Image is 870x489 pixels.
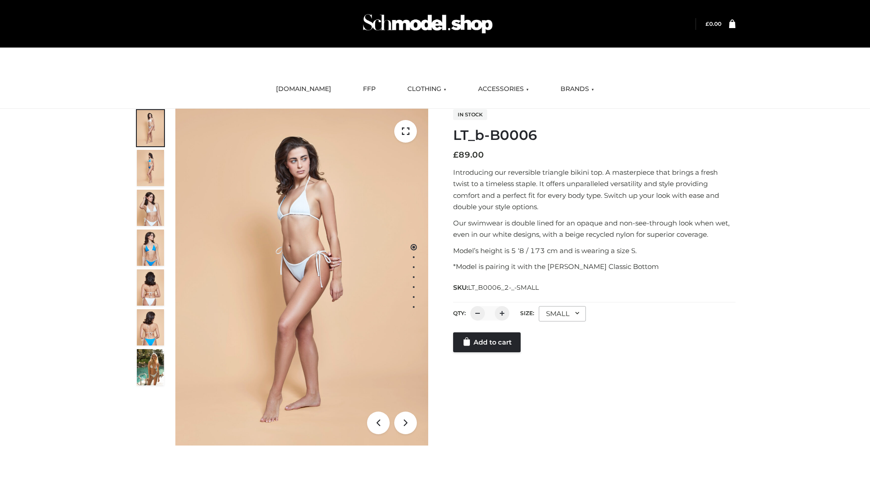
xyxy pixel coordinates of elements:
img: ArielClassicBikiniTop_CloudNine_AzureSky_OW114ECO_3-scaled.jpg [137,190,164,226]
img: ArielClassicBikiniTop_CloudNine_AzureSky_OW114ECO_4-scaled.jpg [137,230,164,266]
label: Size: [520,310,534,316]
a: CLOTHING [401,79,453,99]
p: Model’s height is 5 ‘8 / 173 cm and is wearing a size S. [453,245,735,257]
a: ACCESSORIES [471,79,536,99]
img: ArielClassicBikiniTop_CloudNine_AzureSky_OW114ECO_2-scaled.jpg [137,150,164,186]
a: BRANDS [554,79,601,99]
img: Schmodel Admin 964 [360,6,496,42]
a: Add to cart [453,332,521,352]
span: £ [706,20,709,27]
img: ArielClassicBikiniTop_CloudNine_AzureSky_OW114ECO_1-scaled.jpg [137,110,164,146]
span: £ [453,150,459,160]
span: SKU: [453,282,540,293]
a: [DOMAIN_NAME] [269,79,338,99]
img: Arieltop_CloudNine_AzureSky2.jpg [137,349,164,385]
h1: LT_b-B0006 [453,127,735,144]
span: LT_B0006_2-_-SMALL [468,283,539,292]
p: *Model is pairing it with the [PERSON_NAME] Classic Bottom [453,261,735,273]
a: £0.00 [706,20,721,27]
div: SMALL [539,306,586,321]
bdi: 0.00 [706,20,721,27]
img: ArielClassicBikiniTop_CloudNine_AzureSky_OW114ECO_8-scaled.jpg [137,309,164,345]
a: FFP [356,79,382,99]
img: ArielClassicBikiniTop_CloudNine_AzureSky_OW114ECO_1 [175,109,428,446]
p: Introducing our reversible triangle bikini top. A masterpiece that brings a fresh twist to a time... [453,167,735,213]
label: QTY: [453,310,466,316]
bdi: 89.00 [453,150,484,160]
p: Our swimwear is double lined for an opaque and non-see-through look when wet, even in our white d... [453,217,735,240]
img: ArielClassicBikiniTop_CloudNine_AzureSky_OW114ECO_7-scaled.jpg [137,269,164,306]
span: In stock [453,109,487,120]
